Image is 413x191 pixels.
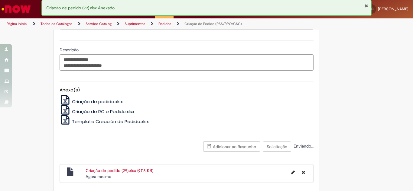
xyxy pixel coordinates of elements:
[41,21,73,26] a: Todos os Catálogos
[5,18,271,30] ul: Trilhas de página
[369,7,373,11] span: BC
[60,54,314,71] textarea: Descrição
[1,3,32,15] img: ServiceNow
[60,108,135,115] a: Criação de RC e Pedido.xlsx
[292,143,314,149] span: Enviando...
[86,21,112,26] a: Service Catalog
[184,21,242,26] a: Criação de Pedido (PSS/RPO/CSC)
[60,88,314,93] h5: Anexo(s)
[7,21,28,26] a: Página inicial
[86,174,111,179] time: 01/09/2025 09:25:45
[125,21,145,26] a: Suprimentos
[60,98,123,105] a: Criação de pedido.xlsx
[158,21,171,26] a: Pedidos
[60,47,80,53] span: Descrição
[86,168,153,173] a: Criação de pedido (29).xlsx (97.8 KB)
[364,3,368,8] button: Fechar Notificação
[72,108,134,115] span: Criação de RC e Pedido.xlsx
[288,167,298,177] button: Editar nome de arquivo Criação de pedido (29).xlsx
[72,118,149,125] span: Template Creación de Pedido.xlsx
[86,174,111,179] span: Agora mesmo
[46,5,115,11] span: Criação de pedido (29).xlsx Anexado
[378,6,408,11] span: [PERSON_NAME]
[60,118,149,125] a: Template Creación de Pedido.xlsx
[72,98,123,105] span: Criação de pedido.xlsx
[298,167,309,177] button: Excluir Criação de pedido (29).xlsx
